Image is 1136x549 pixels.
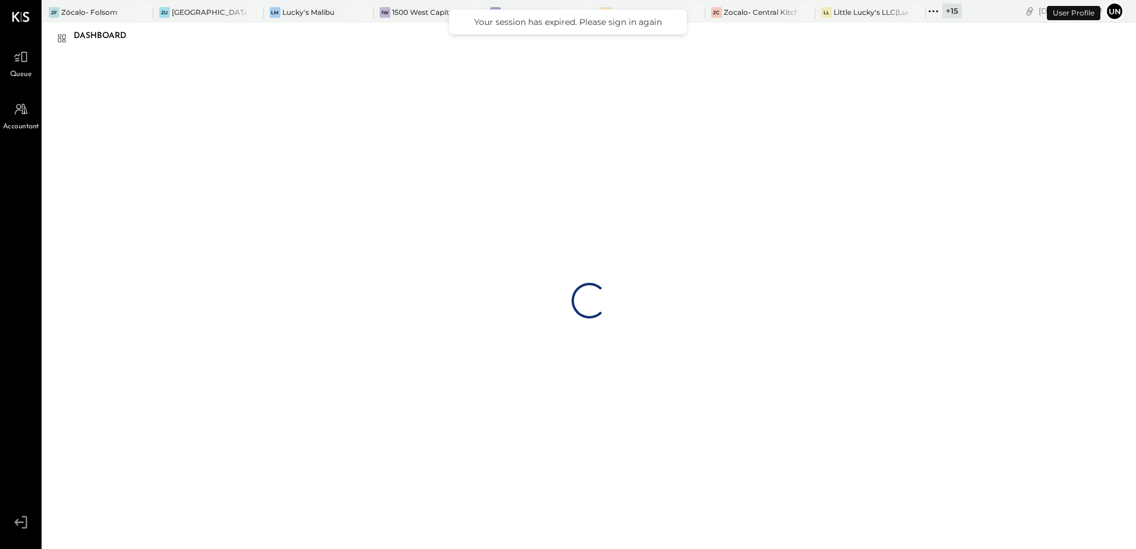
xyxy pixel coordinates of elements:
div: [GEOGRAPHIC_DATA] [172,7,246,17]
button: un [1105,2,1124,21]
div: + 15 [942,4,962,18]
div: Zócalo- Folsom [61,7,118,17]
div: Amara [503,7,526,17]
div: WH [601,7,611,18]
a: Accountant [1,98,41,132]
div: LL [821,7,832,18]
div: LM [270,7,280,18]
div: ZF [49,7,59,18]
span: Queue [10,70,32,80]
div: copy link [1024,5,1036,17]
div: Your session has expired. Please sign in again [461,17,675,27]
div: 1W [380,7,390,18]
div: Lucky's Malibu [282,7,335,17]
div: 1500 West Capital LP [392,7,466,17]
div: Zocalo- Central Kitchen (Commissary) [724,7,798,17]
div: Dashboard [74,27,138,46]
div: [DATE] [1039,5,1102,17]
div: User Profile [1047,6,1100,20]
div: White Horse Tavern [613,7,684,17]
div: Am [490,7,501,18]
div: ZC [711,7,722,18]
div: ZU [159,7,170,18]
div: Little Lucky's LLC(Lucky's Soho) [834,7,908,17]
a: Queue [1,46,41,80]
span: Accountant [3,122,39,132]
